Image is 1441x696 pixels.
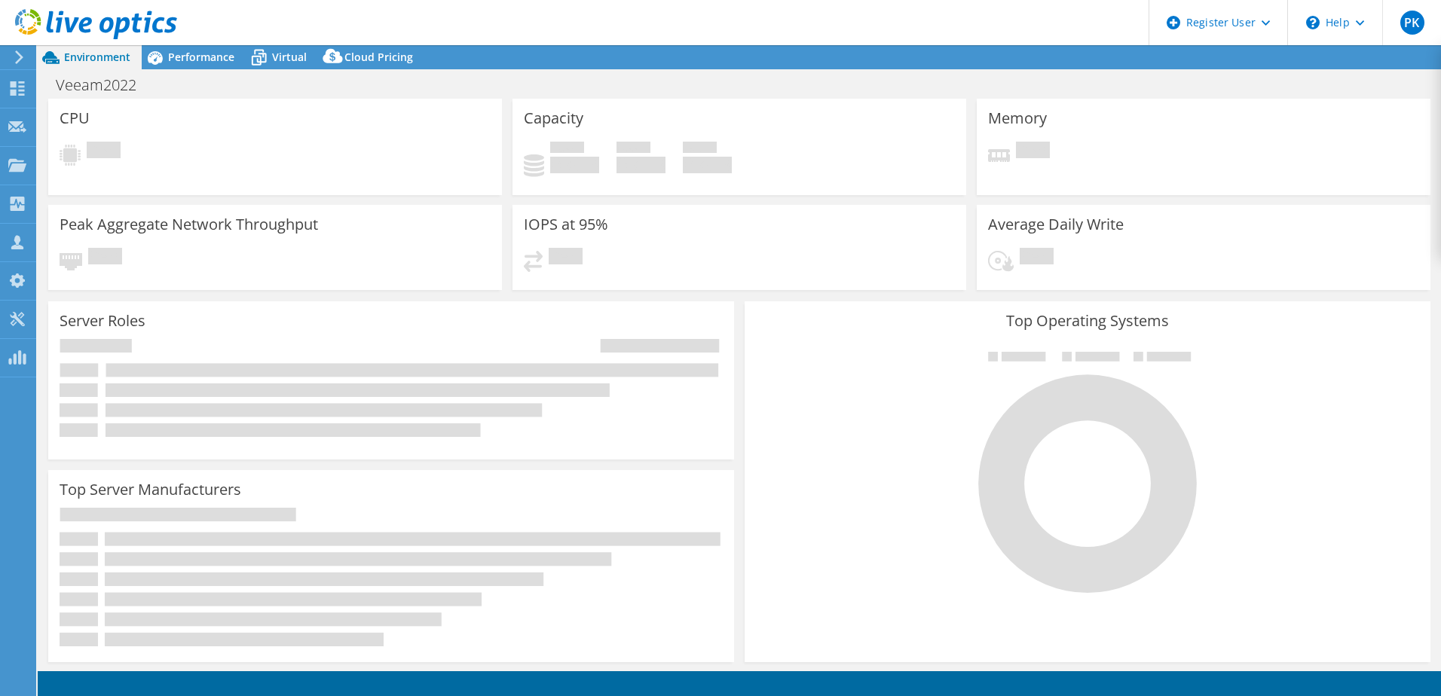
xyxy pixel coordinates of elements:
[344,50,413,64] span: Cloud Pricing
[988,110,1047,127] h3: Memory
[616,142,650,157] span: Free
[60,481,241,498] h3: Top Server Manufacturers
[988,216,1124,233] h3: Average Daily Write
[1020,248,1054,268] span: Pending
[683,142,717,157] span: Total
[272,50,307,64] span: Virtual
[1306,16,1320,29] svg: \n
[49,77,160,93] h1: Veeam2022
[524,110,583,127] h3: Capacity
[1400,11,1424,35] span: PK
[550,157,599,173] h4: 0 GiB
[64,50,130,64] span: Environment
[87,142,121,162] span: Pending
[1016,142,1050,162] span: Pending
[60,110,90,127] h3: CPU
[168,50,234,64] span: Performance
[683,157,732,173] h4: 0 GiB
[60,216,318,233] h3: Peak Aggregate Network Throughput
[550,142,584,157] span: Used
[756,313,1419,329] h3: Top Operating Systems
[60,313,145,329] h3: Server Roles
[524,216,608,233] h3: IOPS at 95%
[616,157,665,173] h4: 0 GiB
[549,248,583,268] span: Pending
[88,248,122,268] span: Pending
